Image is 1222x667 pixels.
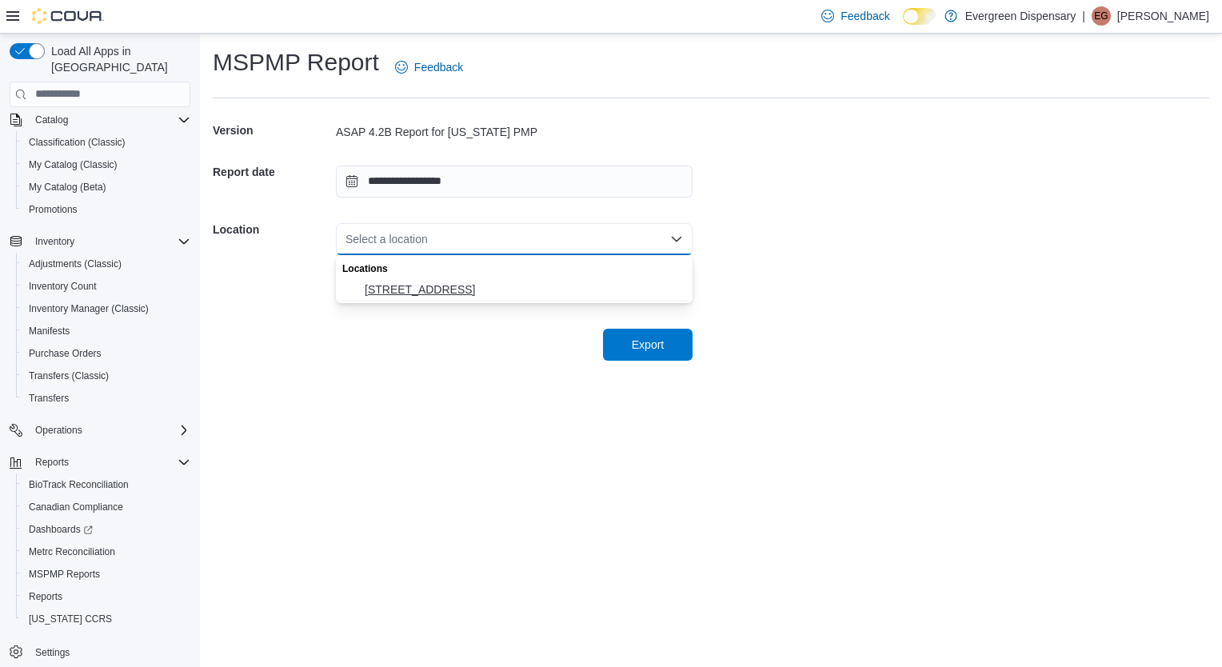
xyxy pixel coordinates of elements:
[22,609,190,629] span: Washington CCRS
[29,501,123,513] span: Canadian Compliance
[336,255,693,302] div: Choose from the following options
[29,258,122,270] span: Adjustments (Classic)
[22,497,130,517] a: Canadian Compliance
[22,299,190,318] span: Inventory Manager (Classic)
[16,342,197,365] button: Purchase Orders
[16,253,197,275] button: Adjustments (Classic)
[35,114,68,126] span: Catalog
[16,154,197,176] button: My Catalog (Classic)
[29,421,89,440] button: Operations
[22,475,135,494] a: BioTrack Reconciliation
[16,608,197,630] button: [US_STATE] CCRS
[632,337,664,353] span: Export
[45,43,190,75] span: Load All Apps in [GEOGRAPHIC_DATA]
[29,110,74,130] button: Catalog
[22,178,190,197] span: My Catalog (Beta)
[22,497,190,517] span: Canadian Compliance
[365,282,683,298] span: [STREET_ADDRESS]
[22,587,69,606] a: Reports
[22,366,115,385] a: Transfers (Classic)
[16,541,197,563] button: Metrc Reconciliation
[22,475,190,494] span: BioTrack Reconciliation
[35,456,69,469] span: Reports
[16,473,197,496] button: BioTrack Reconciliation
[16,563,197,585] button: MSPMP Reports
[22,565,106,584] a: MSPMP Reports
[22,155,190,174] span: My Catalog (Classic)
[22,389,190,408] span: Transfers
[29,203,78,216] span: Promotions
[22,299,155,318] a: Inventory Manager (Classic)
[1117,6,1209,26] p: [PERSON_NAME]
[336,255,693,278] div: Locations
[29,523,93,536] span: Dashboards
[29,421,190,440] span: Operations
[22,520,190,539] span: Dashboards
[16,585,197,608] button: Reports
[345,230,347,249] input: Accessible screen reader label
[3,230,197,253] button: Inventory
[336,278,693,302] button: 13170 Hwy 6
[35,646,70,659] span: Settings
[29,325,70,337] span: Manifests
[16,387,197,409] button: Transfers
[22,609,118,629] a: [US_STATE] CCRS
[22,277,190,296] span: Inventory Count
[22,277,103,296] a: Inventory Count
[29,302,149,315] span: Inventory Manager (Classic)
[29,347,102,360] span: Purchase Orders
[1082,6,1085,26] p: |
[29,280,97,293] span: Inventory Count
[16,320,197,342] button: Manifests
[903,8,936,25] input: Dark Mode
[32,8,104,24] img: Cova
[22,178,113,197] a: My Catalog (Beta)
[22,133,132,152] a: Classification (Classic)
[29,136,126,149] span: Classification (Classic)
[16,131,197,154] button: Classification (Classic)
[29,613,112,625] span: [US_STATE] CCRS
[414,59,463,75] span: Feedback
[29,110,190,130] span: Catalog
[22,389,75,408] a: Transfers
[29,453,190,472] span: Reports
[213,46,379,78] h1: MSPMP Report
[16,365,197,387] button: Transfers (Classic)
[336,166,693,198] input: Press the down key to open a popover containing a calendar.
[22,200,84,219] a: Promotions
[389,51,469,83] a: Feedback
[22,344,190,363] span: Purchase Orders
[22,254,128,274] a: Adjustments (Classic)
[3,419,197,441] button: Operations
[336,124,693,140] div: ASAP 4.2B Report for [US_STATE] PMP
[1092,6,1111,26] div: Enos Gee
[35,235,74,248] span: Inventory
[3,109,197,131] button: Catalog
[29,158,118,171] span: My Catalog (Classic)
[3,451,197,473] button: Reports
[670,233,683,246] button: Close list of options
[29,181,106,194] span: My Catalog (Beta)
[22,565,190,584] span: MSPMP Reports
[29,545,115,558] span: Metrc Reconciliation
[22,322,76,341] a: Manifests
[16,198,197,221] button: Promotions
[22,200,190,219] span: Promotions
[16,298,197,320] button: Inventory Manager (Classic)
[16,518,197,541] a: Dashboards
[29,369,109,382] span: Transfers (Classic)
[22,366,190,385] span: Transfers (Classic)
[29,641,190,661] span: Settings
[35,424,82,437] span: Operations
[29,453,75,472] button: Reports
[213,114,333,146] h5: Version
[16,496,197,518] button: Canadian Compliance
[22,254,190,274] span: Adjustments (Classic)
[213,156,333,188] h5: Report date
[903,25,904,26] span: Dark Mode
[16,275,197,298] button: Inventory Count
[841,8,889,24] span: Feedback
[22,344,108,363] a: Purchase Orders
[29,590,62,603] span: Reports
[29,232,190,251] span: Inventory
